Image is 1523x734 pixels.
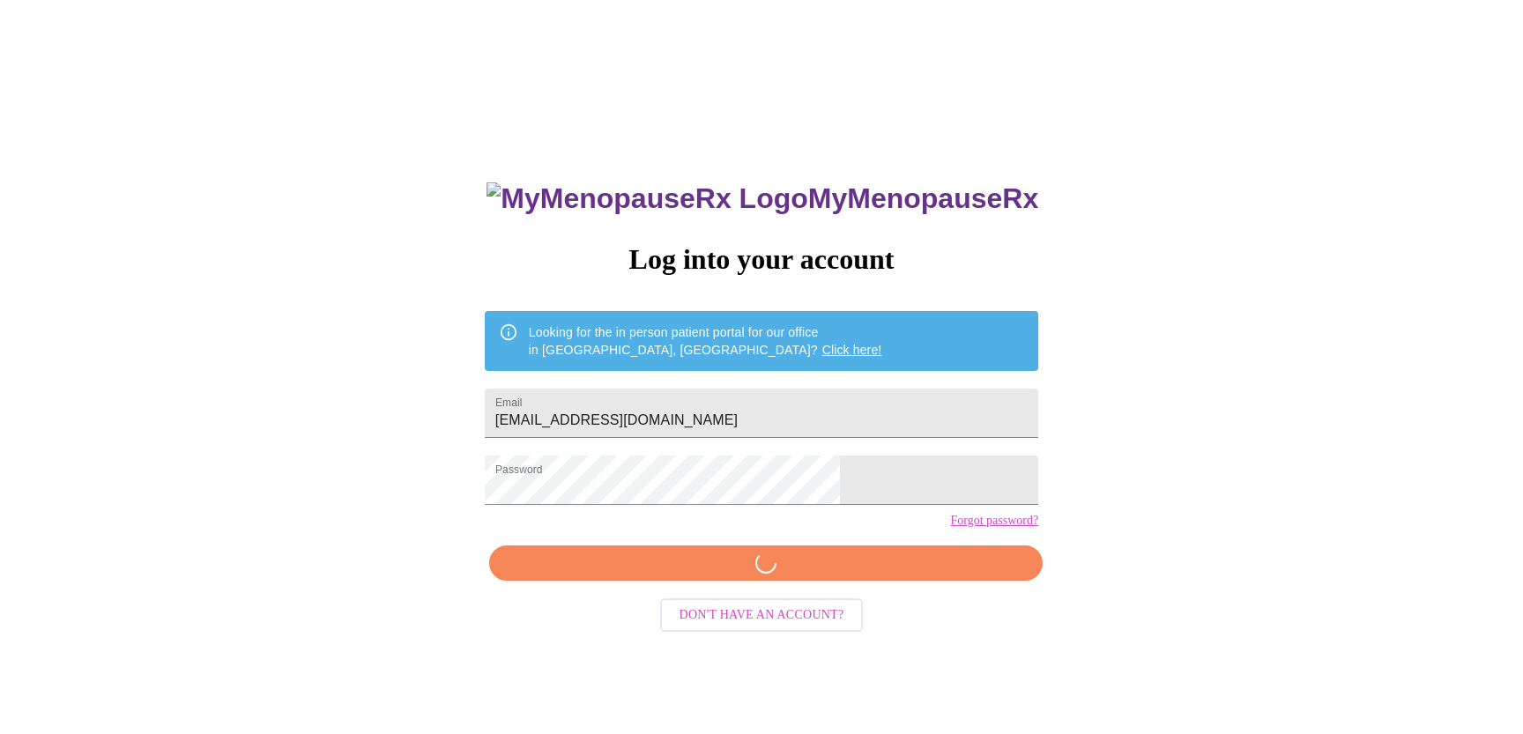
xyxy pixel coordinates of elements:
[487,182,807,215] img: MyMenopauseRx Logo
[487,182,1038,215] h3: MyMenopauseRx
[485,243,1038,276] h3: Log into your account
[950,514,1038,528] a: Forgot password?
[680,604,844,626] span: Don't have an account?
[656,606,868,621] a: Don't have an account?
[660,598,864,633] button: Don't have an account?
[822,343,882,357] a: Click here!
[529,316,882,366] div: Looking for the in person patient portal for our office in [GEOGRAPHIC_DATA], [GEOGRAPHIC_DATA]?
